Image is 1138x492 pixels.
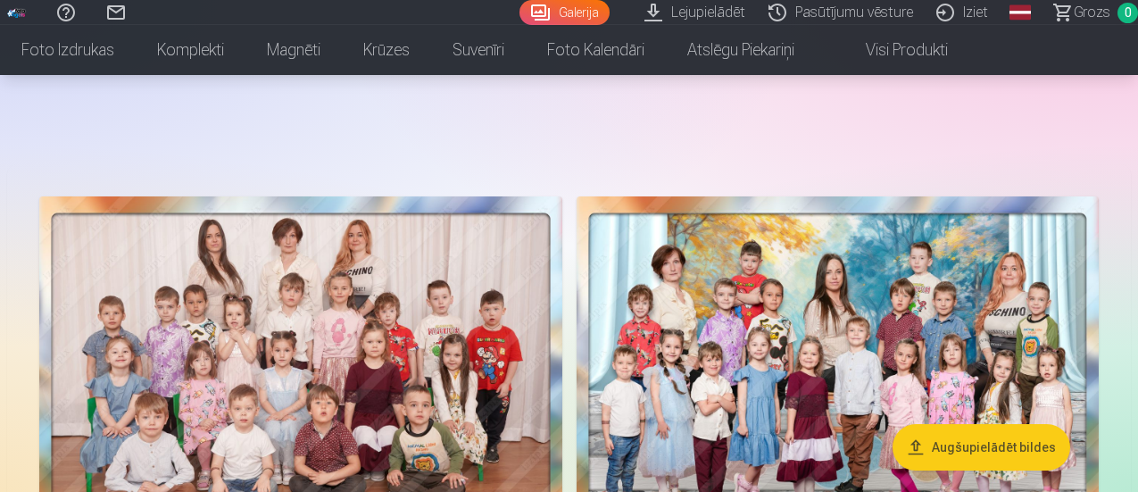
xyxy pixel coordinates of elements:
[893,424,1070,471] button: Augšupielādēt bildes
[431,25,526,75] a: Suvenīri
[245,25,342,75] a: Magnēti
[816,25,969,75] a: Visi produkti
[1074,2,1110,23] span: Grozs
[1117,3,1138,23] span: 0
[526,25,666,75] a: Foto kalendāri
[342,25,431,75] a: Krūzes
[136,25,245,75] a: Komplekti
[7,7,27,18] img: /fa1
[666,25,816,75] a: Atslēgu piekariņi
